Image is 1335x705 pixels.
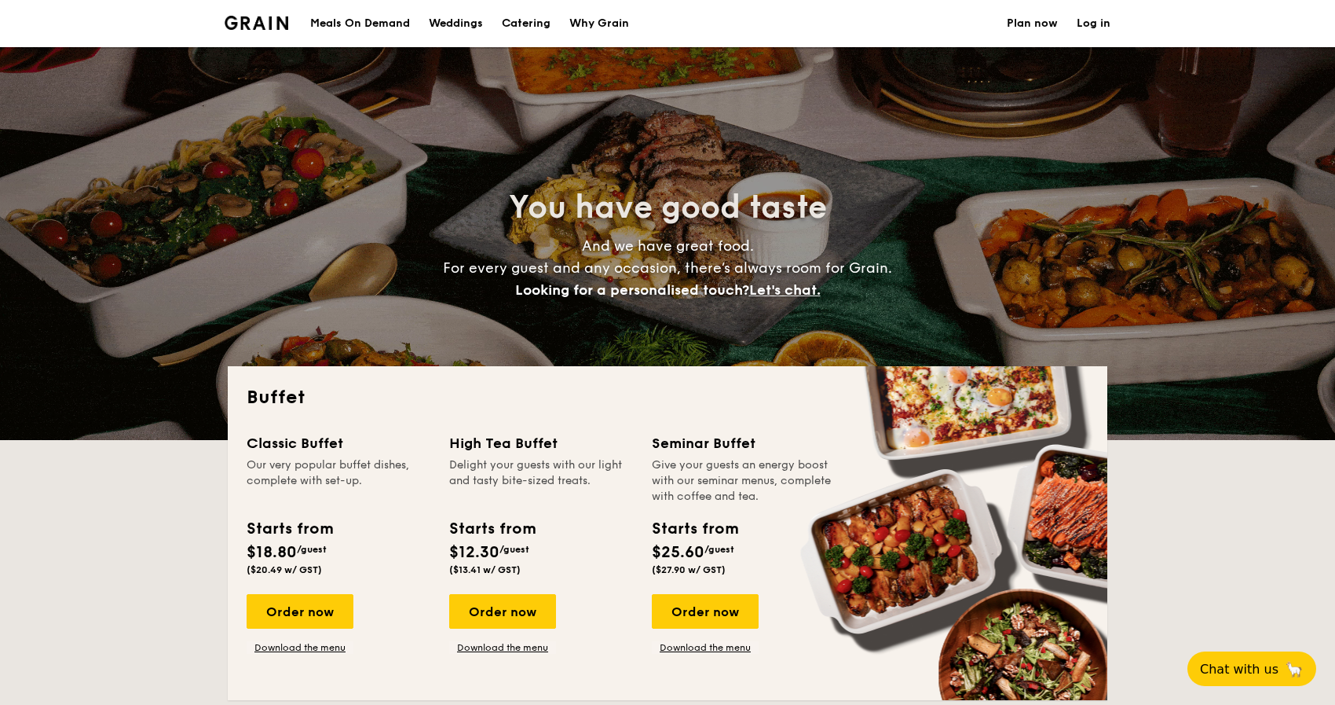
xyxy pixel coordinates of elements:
div: Classic Buffet [247,432,430,454]
span: $25.60 [652,543,704,562]
span: $18.80 [247,543,297,562]
span: 🦙 [1285,660,1304,678]
div: Order now [247,594,353,629]
a: Download the menu [449,641,556,654]
span: $12.30 [449,543,499,562]
button: Chat with us🦙 [1187,652,1316,686]
h2: Buffet [247,385,1088,410]
div: Give your guests an energy boost with our seminar menus, complete with coffee and tea. [652,457,836,505]
span: ($27.90 w/ GST) [652,564,726,575]
div: Starts from [247,517,332,541]
span: /guest [297,544,327,555]
div: High Tea Buffet [449,432,633,454]
span: Chat with us [1200,662,1278,677]
img: Grain [225,16,288,30]
a: Download the menu [652,641,759,654]
span: /guest [704,544,734,555]
div: Order now [449,594,556,629]
div: Delight your guests with our light and tasty bite-sized treats. [449,457,633,505]
div: Starts from [449,517,535,541]
span: And we have great food. For every guest and any occasion, there’s always room for Grain. [443,237,892,299]
a: Download the menu [247,641,353,654]
div: Our very popular buffet dishes, complete with set-up. [247,457,430,505]
span: ($20.49 w/ GST) [247,564,322,575]
span: You have good taste [509,189,827,226]
div: Seminar Buffet [652,432,836,454]
span: Let's chat. [749,281,821,299]
div: Starts from [652,517,737,541]
a: Logotype [225,16,288,30]
span: /guest [499,544,529,555]
span: Looking for a personalised touch? [515,281,749,299]
span: ($13.41 w/ GST) [449,564,521,575]
div: Order now [652,594,759,629]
